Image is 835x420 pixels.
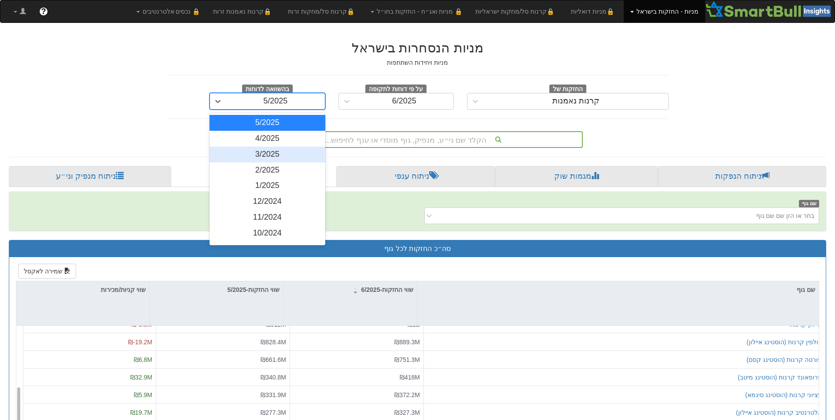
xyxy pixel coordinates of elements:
span: ₪32.9M [130,374,152,381]
div: 9/2024 [210,241,325,257]
div: 2/2025 [210,162,325,178]
div: הקלד שם ני״ע, מנפיק, גוף מוסדי או ענף לחיפוש... [254,132,582,147]
a: מניות - החזקות בישראל [624,0,705,22]
span: ₪912M [266,321,286,328]
div: 1/2025 [210,178,325,194]
div: בחר או הזן שם שם גוף [756,211,814,220]
a: 🔒קרנות סל/מחקות זרות [281,0,364,22]
button: אלטרנטיב קרנות (הוסטינג איילון) [736,408,822,417]
div: 3/2025 [210,147,325,162]
span: ? [41,7,46,16]
img: Smartbull [705,0,835,18]
h2: מניות הנסחרות בישראל [167,41,669,55]
span: על פי דוחות לתקופה [365,85,427,94]
a: 🔒קרנות נאמנות זרות [206,0,281,22]
span: ₪889.3M [394,339,420,346]
span: ₪418M [400,374,420,381]
span: ₪277.3M [261,409,286,416]
span: ₪327.3M [394,409,420,416]
button: עציוני קרנות (הוסטינג סיגמא) [745,391,822,399]
span: בהשוואה לדוחות [242,85,293,94]
span: ₪6.8M [134,356,152,363]
button: שמירה לאקסל [18,264,76,279]
span: ₪372.2M [394,391,420,398]
a: 🔒מניות דואליות [564,0,624,22]
a: ניתוח הנפקות [658,166,826,187]
a: ניתוח ענפי [336,166,496,187]
button: דולפין קרנות (הוסטינג איילון) [747,338,822,346]
h3: סה״כ החזקות לכל גוף [16,245,819,253]
a: ? [33,0,55,22]
div: קרנות נאמנות [552,97,600,106]
a: 🔒קרנות סל/מחקות ישראליות [469,0,564,22]
div: 4/2025 [210,131,325,147]
span: ₪828.4M [261,339,286,346]
div: 12/2024 [210,194,325,210]
span: ₪331.9M [261,391,286,398]
button: פרופאונד קרנות (הוסטינג מיטב) [738,373,822,382]
span: ₪-3.5M [132,321,152,328]
div: שווי החזקות-5/2025 [150,281,283,298]
a: ניתוח מנפיק וני״ע [9,166,171,187]
span: ₪340.8M [261,374,286,381]
div: 5/2025 [210,115,325,131]
span: ₪1B [408,321,420,328]
span: החזקות של [549,85,586,94]
span: ₪19.7M [130,409,152,416]
a: מגמות שוק [495,166,658,187]
span: ₪751.3M [394,356,420,363]
div: 10/2024 [210,225,325,241]
span: ₪5.9M [134,391,152,398]
a: 🔒 נכסים אלטרנטיבים [130,0,207,22]
div: שווי החזקות-6/2025 [283,281,417,298]
a: 🔒 מניות ואג״ח - החזקות בחו״ל [364,0,469,22]
div: שווי קניות/מכירות [16,281,149,298]
div: 11/2024 [210,210,325,225]
div: 5/2025 [263,97,287,106]
button: פורטה קרנות (הוסטינג קסם) [747,355,822,364]
span: ₪-19.2M [128,339,152,346]
h5: מניות ויחידות השתתפות [167,59,669,66]
span: שם גוף [799,200,819,207]
div: 6/2025 [392,97,416,106]
a: פרופיל משקיע [171,166,336,187]
div: שם גוף [417,281,819,298]
span: ₪661.6M [261,356,286,363]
